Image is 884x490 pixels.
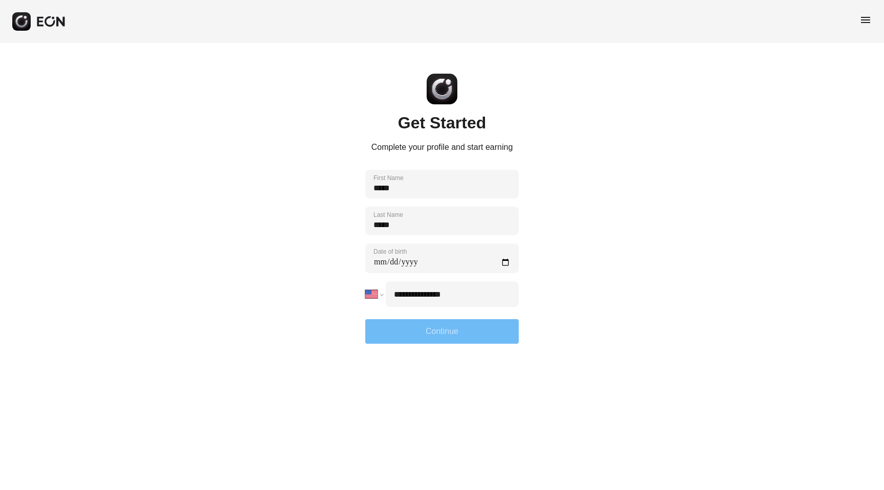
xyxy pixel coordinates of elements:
[859,14,872,26] span: menu
[373,211,403,219] label: Last Name
[371,141,513,153] p: Complete your profile and start earning
[373,248,407,256] label: Date of birth
[371,117,513,129] h1: Get Started
[373,174,404,182] label: First Name
[365,319,519,344] button: Continue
